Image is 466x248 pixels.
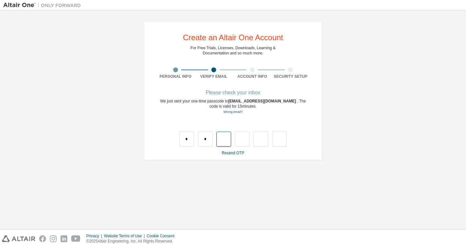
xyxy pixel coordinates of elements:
[86,233,104,239] div: Privacy
[272,74,310,79] div: Security Setup
[156,91,310,95] div: Please check your inbox
[61,235,67,242] img: linkedin.svg
[86,239,178,244] p: © 2025 Altair Engineering, Inc. All Rights Reserved.
[233,74,272,79] div: Account Info
[228,99,297,103] span: [EMAIL_ADDRESS][DOMAIN_NAME]
[183,34,283,41] div: Create an Altair One Account
[195,74,233,79] div: Verify Email
[71,235,81,242] img: youtube.svg
[223,110,242,113] a: Go back to the registration form
[191,45,276,56] div: For Free Trials, Licenses, Downloads, Learning & Documentation and so much more.
[39,235,46,242] img: facebook.svg
[222,151,244,155] a: Resend OTP
[2,235,35,242] img: altair_logo.svg
[3,2,84,8] img: Altair One
[104,233,147,239] div: Website Terms of Use
[50,235,57,242] img: instagram.svg
[156,99,310,114] div: We just sent your one-time passcode to . The code is valid for 15 minutes.
[147,233,178,239] div: Cookie Consent
[156,74,195,79] div: Personal Info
